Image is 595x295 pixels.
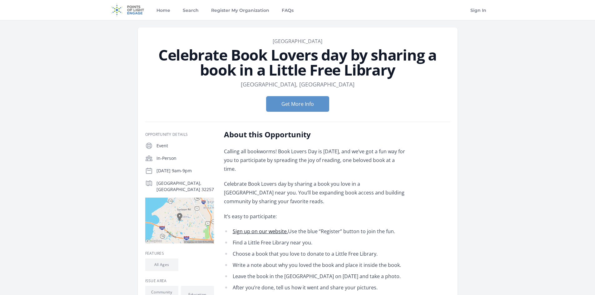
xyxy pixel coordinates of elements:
p: [DATE] 9am-9pm [156,168,214,174]
p: [GEOGRAPHIC_DATA], [GEOGRAPHIC_DATA] 32257 [156,180,214,193]
h3: Opportunity Details [145,132,214,137]
li: All Ages [145,258,178,271]
h3: Features [145,251,214,256]
p: Event [156,143,214,149]
li: Leave the book in the [GEOGRAPHIC_DATA] on [DATE] and take a photo. [224,272,407,281]
li: Use the blue “Register” button to join the fun. [224,227,407,236]
li: After you’re done, tell us how it went and share your pictures. [224,283,407,292]
img: Map [145,198,214,243]
h3: Issue area [145,278,214,283]
li: Find a Little Free Library near you. [224,238,407,247]
h1: Celebrate Book Lovers day by sharing a book in a Little Free Library [145,47,450,77]
li: Choose a book that you love to donate to a Little Free Library. [224,249,407,258]
a: [GEOGRAPHIC_DATA] [273,38,322,45]
button: Get More Info [266,96,329,112]
a: Sign up on our website. [233,228,288,235]
p: In-Person [156,155,214,161]
p: Calling all bookworms! Book Lovers Day is [DATE], and we’ve got a fun way for you to participate ... [224,147,407,173]
dd: [GEOGRAPHIC_DATA], [GEOGRAPHIC_DATA] [241,80,355,89]
p: Celebrate Book Lovers day by sharing a book you love in a [GEOGRAPHIC_DATA] near you. You’ll be e... [224,179,407,206]
h2: About this Opportunity [224,130,407,140]
li: Write a note about why you loved the book and place it inside the book. [224,261,407,269]
p: It’s easy to participate: [224,212,407,221]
